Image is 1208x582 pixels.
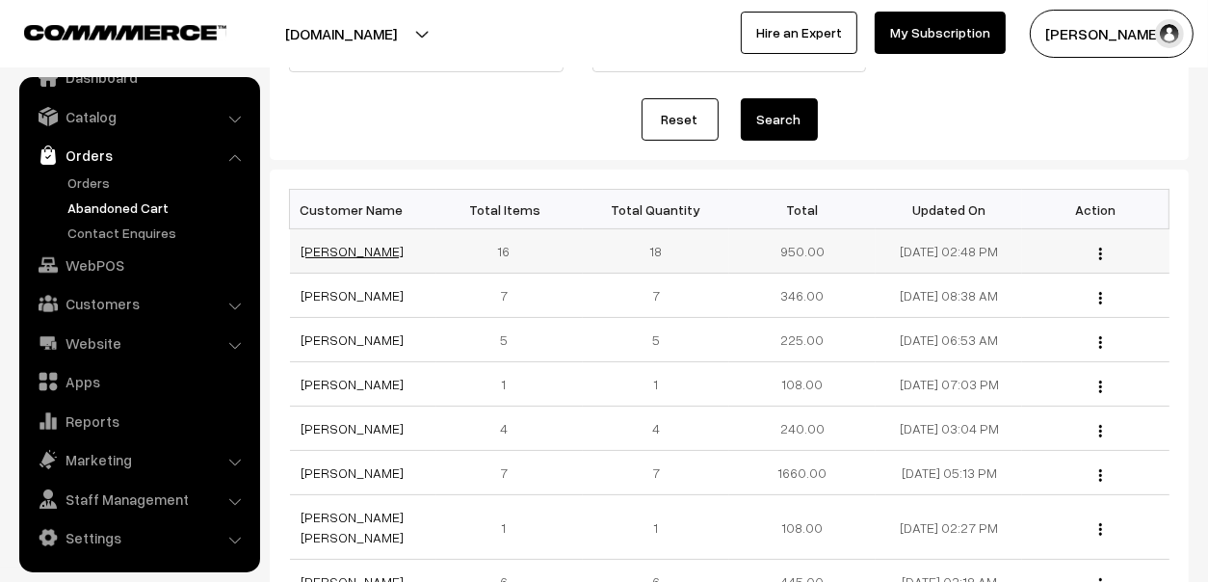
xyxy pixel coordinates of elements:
a: Staff Management [24,482,253,516]
a: Catalog [24,99,253,134]
a: Customers [24,286,253,321]
a: [PERSON_NAME] [302,287,405,304]
button: [DOMAIN_NAME] [218,10,464,58]
td: 346.00 [729,274,876,318]
a: Reports [24,404,253,438]
td: [DATE] 06:53 AM [876,318,1022,362]
button: Search [741,98,818,141]
td: 5 [436,318,583,362]
img: Menu [1099,336,1102,349]
a: Settings [24,520,253,555]
td: 108.00 [729,495,876,560]
td: 1 [436,362,583,407]
a: Contact Enquires [63,223,253,243]
td: 16 [436,229,583,274]
img: Menu [1099,469,1102,482]
a: WebPOS [24,248,253,282]
td: 7 [583,274,729,318]
a: [PERSON_NAME] [302,331,405,348]
td: [DATE] 03:04 PM [876,407,1022,451]
img: Menu [1099,425,1102,437]
a: Website [24,326,253,360]
a: Orders [63,172,253,193]
td: 1 [436,495,583,560]
td: 4 [583,407,729,451]
td: [DATE] 08:38 AM [876,274,1022,318]
th: Total Items [436,190,583,229]
td: 108.00 [729,362,876,407]
td: [DATE] 02:27 PM [876,495,1022,560]
td: 7 [436,274,583,318]
img: COMMMERCE [24,25,226,40]
a: [PERSON_NAME] [302,420,405,436]
td: 240.00 [729,407,876,451]
th: Updated On [876,190,1022,229]
td: 7 [583,451,729,495]
img: Menu [1099,248,1102,260]
td: 5 [583,318,729,362]
td: 7 [436,451,583,495]
a: Orders [24,138,253,172]
td: 1 [583,495,729,560]
a: Abandoned Cart [63,198,253,218]
a: [PERSON_NAME] [302,376,405,392]
a: Hire an Expert [741,12,857,54]
img: Menu [1099,292,1102,304]
th: Action [1022,190,1169,229]
th: Total Quantity [583,190,729,229]
a: [PERSON_NAME] [302,243,405,259]
th: Total [729,190,876,229]
img: user [1155,19,1184,48]
td: 4 [436,407,583,451]
td: [DATE] 02:48 PM [876,229,1022,274]
img: Menu [1099,381,1102,393]
td: [DATE] 07:03 PM [876,362,1022,407]
button: [PERSON_NAME]… [1030,10,1194,58]
a: Dashboard [24,60,253,94]
a: Reset [642,98,719,141]
th: Customer Name [290,190,436,229]
a: My Subscription [875,12,1006,54]
a: [PERSON_NAME] [302,464,405,481]
img: Menu [1099,523,1102,536]
td: 950.00 [729,229,876,274]
a: Marketing [24,442,253,477]
td: 1660.00 [729,451,876,495]
td: 225.00 [729,318,876,362]
a: COMMMERCE [24,19,193,42]
td: 18 [583,229,729,274]
td: [DATE] 05:13 PM [876,451,1022,495]
a: Apps [24,364,253,399]
td: 1 [583,362,729,407]
a: [PERSON_NAME] [PERSON_NAME] [302,509,405,545]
